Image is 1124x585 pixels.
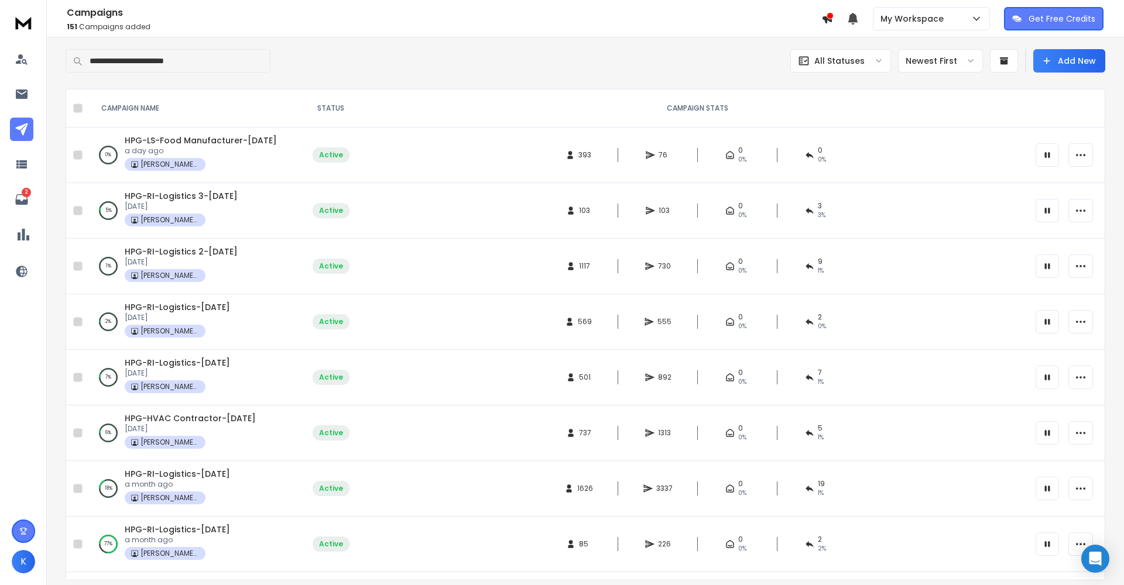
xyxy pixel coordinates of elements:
[738,433,746,442] span: 0%
[105,149,111,161] p: 0 %
[67,6,821,20] h1: Campaigns
[738,368,743,377] span: 0
[140,382,199,391] p: [PERSON_NAME] Property Group
[738,479,743,488] span: 0
[738,544,746,553] span: 0%
[578,150,591,160] span: 393
[125,524,230,535] a: HPG-RI-Logistics-[DATE]
[140,271,199,280] p: [PERSON_NAME] Property Group
[125,135,277,146] a: HPG-LS-Food Manufacturer-[DATE]
[140,438,199,447] p: [PERSON_NAME] Property Group
[818,479,825,488] span: 19
[818,312,822,322] span: 2
[319,317,343,326] div: Active
[818,322,826,331] span: 0 %
[814,55,865,67] p: All Statuses
[659,150,670,160] span: 76
[87,350,296,405] td: 7%HPG-RI-Logistics-[DATE][DATE][PERSON_NAME] Property Group
[818,535,822,544] span: 2
[125,301,230,313] span: HPG-RI-Logistics-[DATE]
[738,312,743,322] span: 0
[579,373,591,382] span: 501
[125,412,256,424] a: HPG-HVAC Contractor-[DATE]
[738,201,743,211] span: 0
[105,483,112,494] p: 18 %
[140,493,199,503] p: [PERSON_NAME] Property Group
[818,266,824,276] span: 1 %
[1081,545,1109,573] div: Open Intercom Messenger
[125,468,230,480] a: HPG-RI-Logistics-[DATE]
[656,484,673,493] span: 3337
[12,550,35,573] button: K
[738,535,743,544] span: 0
[319,428,343,438] div: Active
[898,49,983,73] button: Newest First
[105,205,112,216] p: 5 %
[1033,49,1105,73] button: Add New
[818,211,825,220] span: 3 %
[125,357,230,369] a: HPG-RI-Logistics-[DATE]
[818,377,824,387] span: 1 %
[818,368,822,377] span: 7
[319,261,343,271] div: Active
[579,539,591,549] span: 85
[659,206,670,215] span: 103
[87,405,296,461] td: 6%HPG-HVAC Contractor-[DATE][DATE][PERSON_NAME] Property Group
[319,150,343,160] div: Active
[87,517,296,572] td: 77%HPG-RI-Logistics-[DATE]a month ago[PERSON_NAME] Property Group
[125,146,277,156] p: a day ago
[738,322,746,331] span: 0%
[87,128,296,183] td: 0%HPG-LS-Food Manufacturer-[DATE]a day ago[PERSON_NAME] Property Group
[125,313,230,322] p: [DATE]
[577,484,593,493] span: 1626
[738,377,746,387] span: 0%
[105,316,111,328] p: 2 %
[125,424,256,433] p: [DATE]
[87,90,296,128] th: CAMPAIGN NAME
[87,294,296,350] td: 2%HPG-RI-Logistics-[DATE][DATE][PERSON_NAME] Property Group
[140,215,199,225] p: [PERSON_NAME] Property Group
[658,428,671,438] span: 1313
[658,373,671,382] span: 892
[87,239,296,294] td: 1%HPG-RI-Logistics 2-[DATE][DATE][PERSON_NAME] Property Group
[579,206,591,215] span: 103
[366,90,1029,128] th: CAMPAIGN STATS
[657,317,671,326] span: 555
[319,206,343,215] div: Active
[296,90,366,128] th: STATUS
[579,428,591,438] span: 737
[319,484,343,493] div: Active
[880,13,948,25] p: My Workspace
[106,260,111,272] p: 1 %
[140,160,199,169] p: [PERSON_NAME] Property Group
[10,188,33,211] a: 2
[67,22,77,32] span: 151
[738,257,743,266] span: 0
[658,261,671,271] span: 730
[1029,13,1095,25] p: Get Free Credits
[818,544,826,553] span: 2 %
[140,549,199,558] p: [PERSON_NAME] Property Group
[738,155,746,164] span: 0%
[738,266,746,276] span: 0%
[105,427,111,439] p: 6 %
[125,369,230,378] p: [DATE]
[12,12,35,33] img: logo
[1004,7,1104,30] button: Get Free Credits
[319,373,343,382] div: Active
[578,317,592,326] span: 569
[140,326,199,336] p: [PERSON_NAME] Property Group
[105,371,111,383] p: 7 %
[738,488,746,498] span: 0%
[125,257,238,267] p: [DATE]
[738,424,743,433] span: 0
[125,190,238,202] a: HPG-RI-Logistics 3-[DATE]
[125,246,238,257] a: HPG-RI-Logistics 2-[DATE]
